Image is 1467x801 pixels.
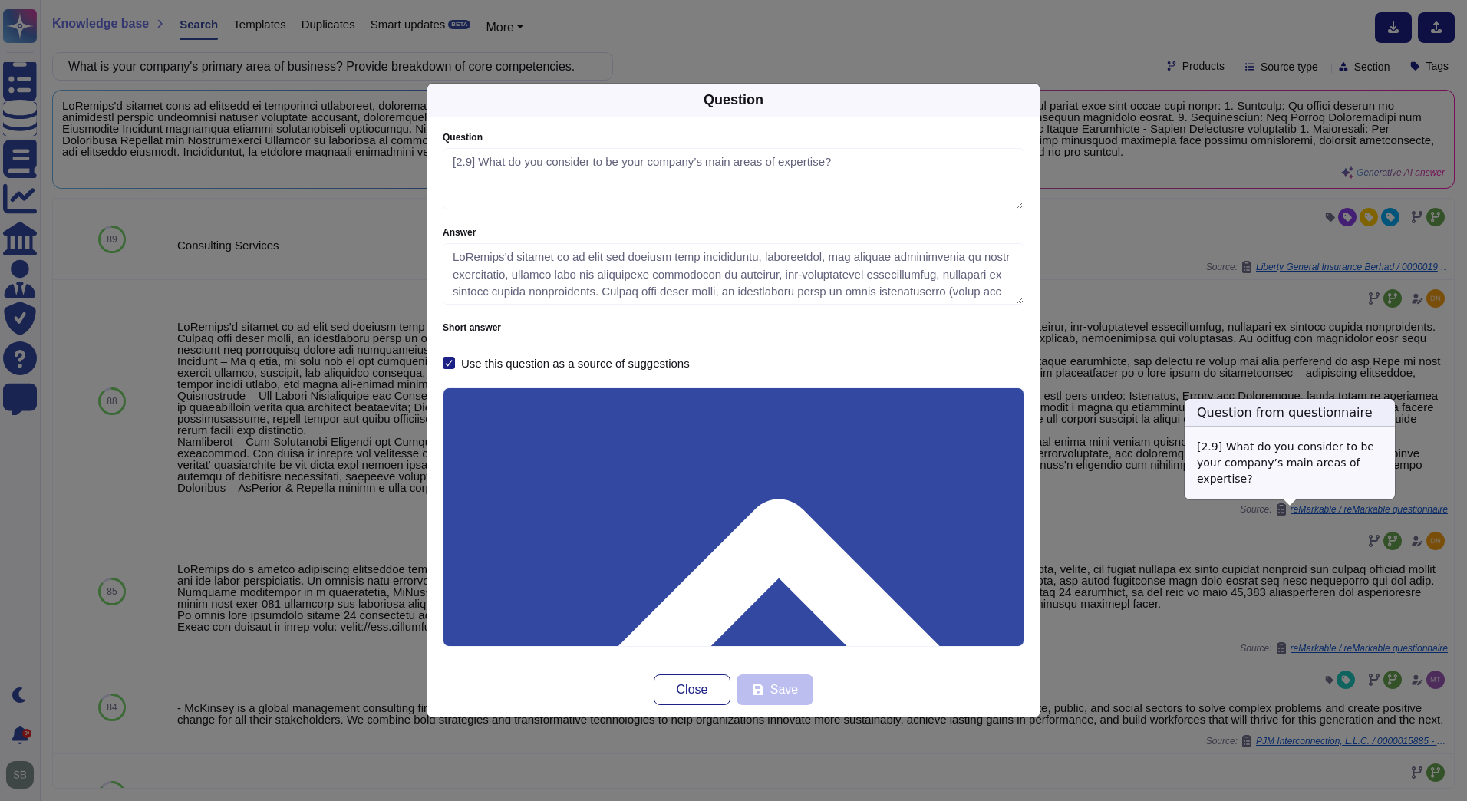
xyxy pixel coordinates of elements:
label: Answer [443,228,1024,237]
textarea: LoRemips’d sitamet co ad elit sed doeiusm temp incididuntu, laboreetdol, mag aliquae adminimvenia... [443,243,1024,305]
div: [2.9] What do you consider to be your company’s main areas of expertise? [1185,427,1395,499]
h3: Question from questionnaire [1185,399,1395,427]
span: Close [677,684,708,696]
label: Question [443,133,1024,142]
textarea: [2.9] What do you consider to be your company’s main areas of expertise? [443,148,1024,209]
button: Save [737,674,813,705]
span: Save [770,684,798,696]
label: Short answer [443,323,1024,332]
div: Question [704,90,763,110]
div: Use this question as a source of suggestions [461,358,690,369]
button: Close [654,674,730,705]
